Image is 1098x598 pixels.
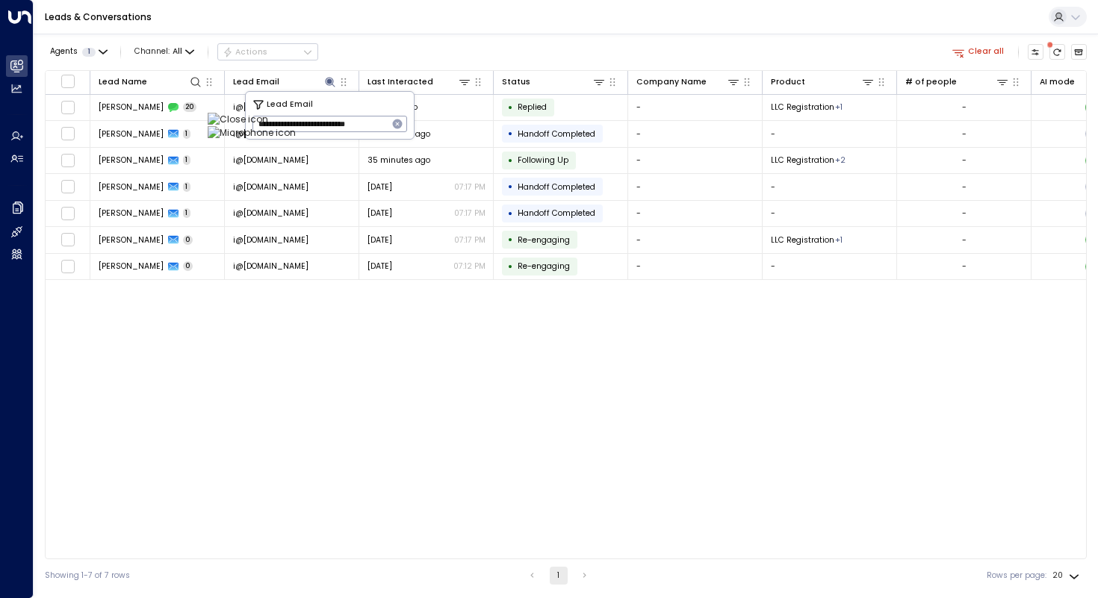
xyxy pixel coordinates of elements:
div: Lead Name [99,75,203,89]
td: - [628,95,763,121]
div: Status [502,75,530,89]
span: Tae Jeong [99,128,164,140]
td: - [628,201,763,227]
div: • [508,257,513,276]
div: Last Interacted [367,75,433,89]
div: Showing 1-7 of 7 rows [45,570,130,582]
span: Handoff Completed [518,208,595,219]
span: Tae Jeong [99,261,164,272]
td: - [628,227,763,253]
div: Button group with a nested menu [217,43,318,61]
span: Toggle select all [61,74,75,88]
td: - [628,174,763,200]
span: Toggle select row [61,127,75,141]
div: # of people [905,75,1010,89]
p: 07:12 PM [453,261,486,272]
div: • [508,204,513,223]
span: Handoff Completed [518,128,595,140]
span: i@taeyjeong.com [233,261,308,272]
button: Actions [217,43,318,61]
span: LLC Registration [771,102,834,113]
div: Status [502,75,607,89]
div: • [508,177,513,196]
label: Rows per page: [987,570,1046,582]
span: Replied [518,102,547,113]
p: 07:17 PM [454,181,486,193]
div: • [508,230,513,249]
div: Virtual Mailbox,Virtual Office [835,155,846,166]
a: Leads & Conversations [45,10,152,23]
td: - [763,201,897,227]
td: - [628,254,763,280]
span: There are new threads available. Refresh the grid to view the latest updates. [1049,44,1066,60]
span: Agents [50,48,78,56]
div: # of people [905,75,957,89]
span: Trigger [518,261,570,272]
span: 1 [183,182,191,192]
span: i@taeyjeong.com [233,102,308,113]
span: Sep 04, 2025 [367,181,392,193]
span: LLC Registration [771,155,834,166]
span: 0 [183,261,193,271]
button: Agents1 [45,44,111,60]
span: i@taeyjeong.com [233,155,308,166]
div: - [962,261,967,272]
span: Toggle select row [61,180,75,194]
span: i@taeyjeong.com [233,181,308,193]
div: - [962,102,967,113]
div: - [962,155,967,166]
span: 1 [183,208,191,218]
span: 35 minutes ago [367,155,430,166]
p: 07:17 PM [454,208,486,219]
td: - [763,121,897,147]
div: Virtual Mailbox [835,102,843,113]
span: i@taeyjeong.com [233,234,308,246]
div: • [508,98,513,117]
span: 1 [183,155,191,165]
td: - [628,148,763,174]
span: Following Up [518,155,568,166]
div: Lead Email [233,75,279,89]
img: Close icon [208,113,296,126]
div: Company Name [636,75,741,89]
div: Lead Email [233,75,338,89]
span: Tae Jeong [99,102,164,113]
span: LLC Registration [771,234,834,246]
div: Product [771,75,875,89]
span: Sep 04, 2025 [367,234,392,246]
div: • [508,151,513,170]
button: page 1 [550,567,568,585]
div: Company Name [636,75,707,89]
span: 0 [183,235,193,245]
span: i@taeyjeong.com [233,208,308,219]
span: Tae Jeong [99,181,164,193]
span: Tae Jeong [99,155,164,166]
span: Toggle select row [61,100,75,114]
div: AI mode [1040,75,1075,89]
span: Toggle select row [61,259,75,273]
div: - [962,234,967,246]
img: Microphone icon [208,126,296,140]
div: • [508,124,513,143]
span: Sep 04, 2025 [367,261,392,272]
div: - [962,181,967,193]
p: 07:17 PM [454,234,486,246]
button: Channel:All [130,44,199,60]
span: Trigger [518,234,570,246]
span: Toggle select row [61,233,75,247]
button: Archived Leads [1071,44,1088,60]
span: All [173,47,182,56]
td: - [763,174,897,200]
td: - [763,254,897,280]
td: - [628,121,763,147]
button: Clear all [948,44,1009,60]
div: Lead Name [99,75,147,89]
span: 1 [82,48,96,57]
span: 1 [183,129,191,139]
div: - [962,128,967,140]
span: Sep 04, 2025 [367,208,392,219]
span: Lead Email [267,99,313,111]
span: 20 [183,102,197,112]
div: Actions [223,47,268,57]
div: Last Interacted [367,75,472,89]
